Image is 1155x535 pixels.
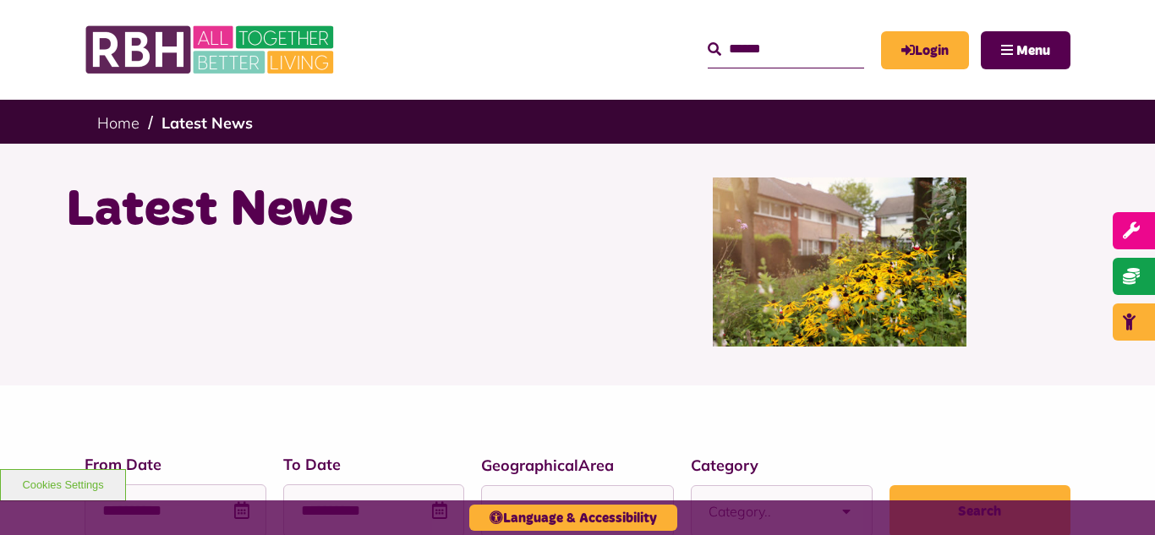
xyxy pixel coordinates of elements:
span: Menu [1016,44,1050,57]
button: Navigation [981,31,1070,69]
iframe: Netcall Web Assistant for live chat [1079,459,1155,535]
label: Category [691,454,873,477]
button: Language & Accessibility [469,505,677,531]
a: Home [97,113,140,133]
label: GeographicalArea [481,454,674,477]
h1: Latest News [66,177,565,243]
a: Latest News [161,113,253,133]
label: To Date [283,453,465,476]
label: From Date [85,453,266,476]
img: SAZ MEDIA RBH HOUSING4 [713,177,966,347]
img: RBH [85,17,338,83]
a: MyRBH [881,31,969,69]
